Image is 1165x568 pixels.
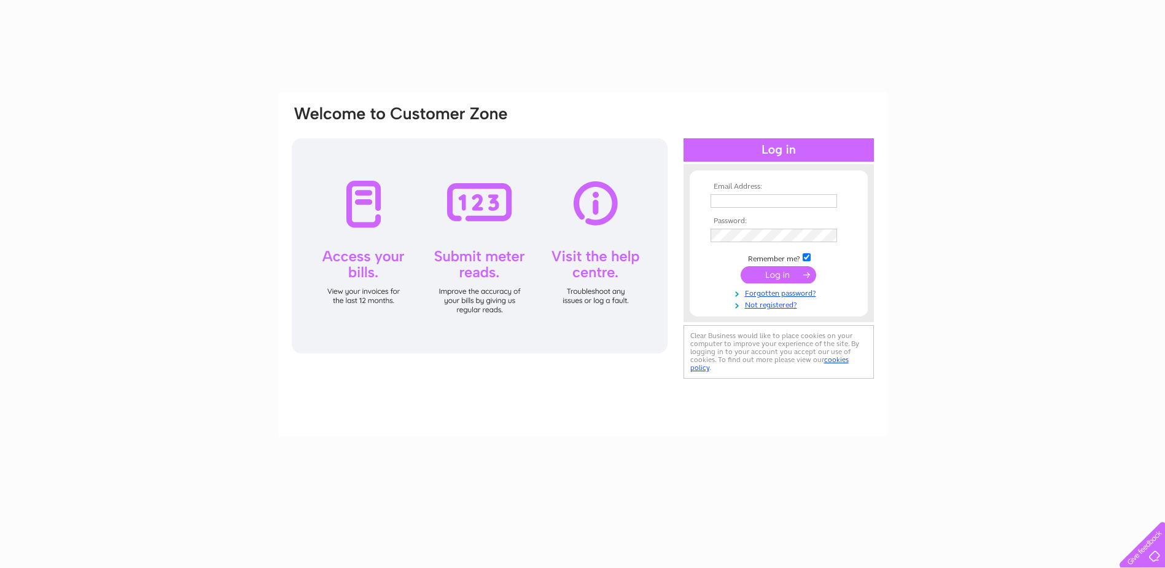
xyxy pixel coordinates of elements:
[707,217,850,226] th: Password:
[711,298,850,310] a: Not registered?
[707,183,850,191] th: Email Address:
[707,251,850,264] td: Remember me?
[690,355,849,372] a: cookies policy
[684,325,874,379] div: Clear Business would like to place cookies on your computer to improve your experience of the sit...
[711,286,850,298] a: Forgotten password?
[741,266,816,283] input: Submit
